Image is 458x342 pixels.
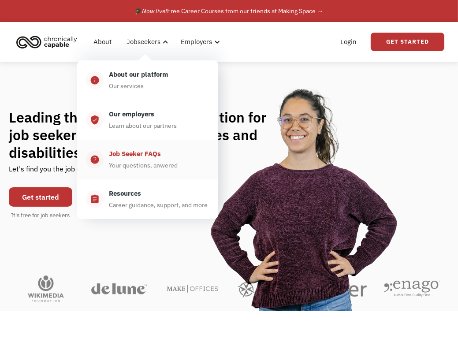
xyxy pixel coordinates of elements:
[181,37,212,47] div: Employers
[90,194,100,204] div: assignment
[90,115,100,125] div: verified_user
[109,149,161,159] div: Job Seeker FAQs
[109,109,154,119] div: Our employers
[90,154,100,165] div: help_center
[142,7,168,15] em: Now live!
[121,28,171,56] div: Jobseekers
[77,140,218,179] a: help_centerJob Seeker FAQsYour questions, anwered
[90,75,100,85] div: info
[127,37,160,47] div: Jobseekers
[109,69,168,80] div: About our platform
[9,108,273,161] h1: Leading the flexible work revolution for job seekers with chronic illnesses and disabilities
[109,160,178,171] div: Your questions, anwered
[14,32,80,52] img: Chronically Capable logo
[77,100,218,140] a: verified_userOur employersLearn about our partners
[109,120,177,131] div: Learn about our partners
[88,28,117,56] a: About
[109,188,141,199] div: Resources
[109,200,208,210] div: Career guidance, support, and more
[175,28,223,56] div: Employers
[9,161,125,183] div: Let's find you the job of your dreams
[335,28,362,56] a: Login
[77,179,218,219] a: assignmentResourcesCareer guidance, support, and more
[14,32,84,52] a: home
[77,56,218,219] nav: Jobseekers
[135,6,324,16] div: 🎓 Free Career Courses from our friends at Making Space →
[109,81,144,91] div: Our services
[371,33,444,51] a: Get Started
[77,60,218,100] a: infoAbout our platformOur services
[11,211,70,220] div: It's free for job seekers
[9,187,72,207] a: Get started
